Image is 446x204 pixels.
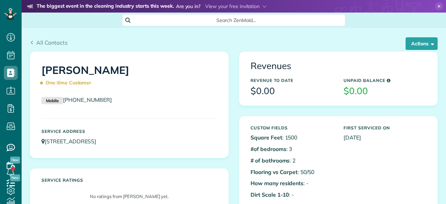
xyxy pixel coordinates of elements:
[251,86,333,96] h3: $0.00
[251,134,333,142] p: : 1500
[344,126,426,130] h5: First Serviced On
[251,168,298,175] b: Flooring vs Carpet
[41,138,103,145] a: [STREET_ADDRESS]
[27,12,306,21] li: The world’s leading virtual event for cleaning business owners.
[344,78,426,83] h5: Unpaid Balance
[251,157,290,164] b: # of bathrooms
[41,96,112,103] a: Mobile[PHONE_NUMBER]
[344,86,426,96] h3: $0.00
[251,191,289,198] b: Dirt Scale 1-10
[251,191,333,199] p: : -
[406,37,438,50] button: Actions
[251,145,333,153] p: : 3
[251,61,426,71] h3: Revenues
[37,3,174,10] strong: The biggest event in the cleaning industry starts this week.
[176,3,201,10] span: Are you in?
[251,157,333,165] p: : 2
[251,180,303,187] b: How many residents
[344,134,426,142] p: [DATE]
[36,39,68,46] span: All Contacts
[41,65,217,89] h1: [PERSON_NAME]
[41,178,217,182] h5: Service ratings
[10,157,20,164] span: New
[41,77,94,89] span: One-time Customer
[251,78,333,83] h5: Revenue to Date
[251,179,333,187] p: : -
[251,126,333,130] h5: Custom Fields
[30,38,68,47] a: All Contacts
[251,168,333,176] p: : 50/50
[41,129,217,134] h5: Service Address
[41,97,63,105] small: Mobile
[45,193,214,200] p: No ratings from [PERSON_NAME] yet.
[251,145,286,152] b: #of bedrooms
[251,134,282,141] b: Square Feet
